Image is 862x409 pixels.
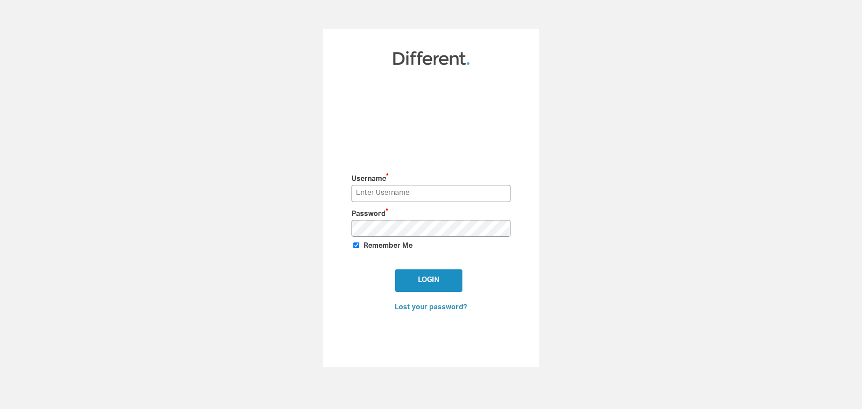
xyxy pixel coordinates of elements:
label: Password [352,207,464,220]
a: Lost your password? [395,304,467,312]
img: Different Funds [392,50,471,66]
label: Username [352,172,464,185]
input: Enter Username [352,185,511,202]
input: Login [395,269,462,292]
span: Remember Me [364,243,413,250]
